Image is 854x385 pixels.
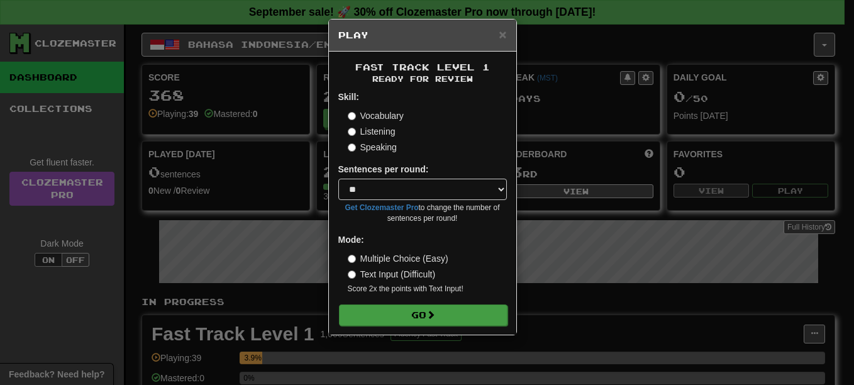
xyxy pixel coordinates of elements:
[348,143,356,152] input: Speaking
[348,125,396,138] label: Listening
[499,27,506,42] span: ×
[338,163,429,176] label: Sentences per round:
[339,304,507,326] button: Go
[348,252,448,265] label: Multiple Choice (Easy)
[348,112,356,120] input: Vocabulary
[348,284,507,294] small: Score 2x the points with Text Input !
[348,141,397,153] label: Speaking
[348,268,436,281] label: Text Input (Difficult)
[338,235,364,245] strong: Mode:
[348,109,404,122] label: Vocabulary
[338,203,507,224] small: to change the number of sentences per round!
[348,271,356,279] input: Text Input (Difficult)
[345,203,419,212] a: Get Clozemaster Pro
[338,92,359,102] strong: Skill:
[348,128,356,136] input: Listening
[338,74,507,84] small: Ready for Review
[355,62,490,72] span: Fast Track Level 1
[499,28,506,41] button: Close
[348,255,356,263] input: Multiple Choice (Easy)
[338,29,507,42] h5: Play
